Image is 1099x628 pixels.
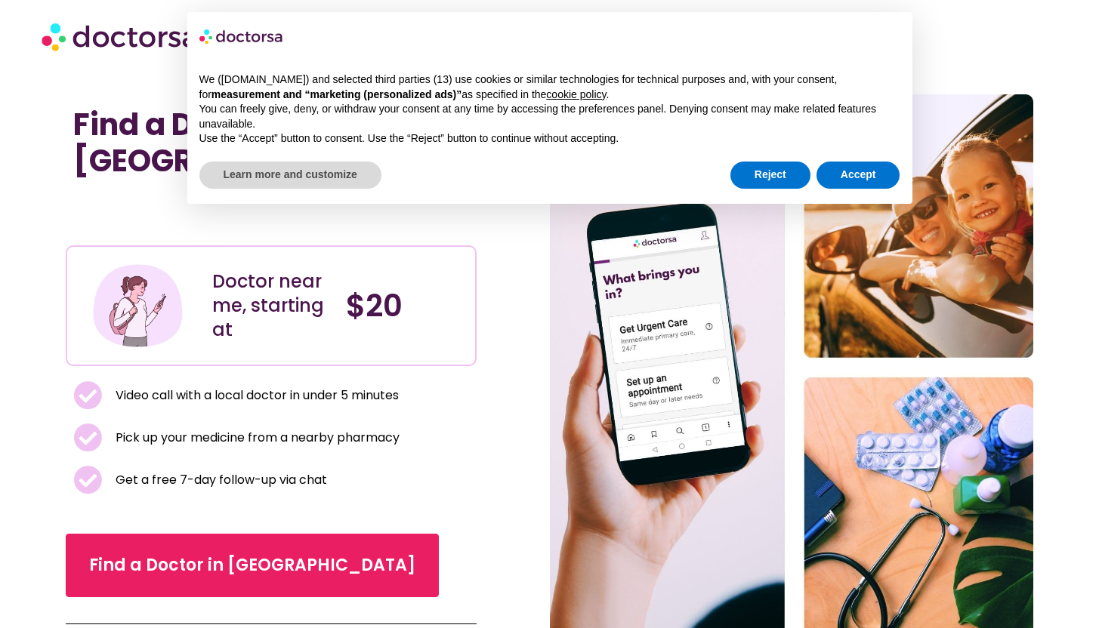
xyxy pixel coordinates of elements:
span: Find a Doctor in [GEOGRAPHIC_DATA] [89,553,415,577]
iframe: Customer reviews powered by Trustpilot [73,212,469,230]
span: Video call with a local doctor in under 5 minutes [112,385,399,406]
button: Accept [817,162,900,189]
p: You can freely give, deny, or withdraw your consent at any time by accessing the preferences pane... [199,102,900,131]
h4: $20 [346,288,465,324]
a: Find a Doctor in [GEOGRAPHIC_DATA] [66,534,439,597]
div: Doctor near me, starting at [212,269,331,342]
p: Use the “Accept” button to consent. Use the “Reject” button to continue without accepting. [199,131,900,146]
h1: Find a Doctor Near Me in [GEOGRAPHIC_DATA] [73,106,469,179]
img: logo [199,24,284,48]
span: Pick up your medicine from a nearby pharmacy [112,427,400,448]
p: We ([DOMAIN_NAME]) and selected third parties (13) use cookies or similar technologies for techni... [199,72,900,102]
span: Get a free 7-day follow-up via chat [112,469,327,491]
iframe: Customer reviews powered by Trustpilot [73,194,300,212]
a: cookie policy [546,88,606,100]
img: Illustration depicting a young woman in a casual outfit, engaged with her smartphone. She has a p... [91,258,185,352]
button: Learn more and customize [199,162,381,189]
strong: measurement and “marketing (personalized ads)” [211,88,462,100]
button: Reject [730,162,810,189]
